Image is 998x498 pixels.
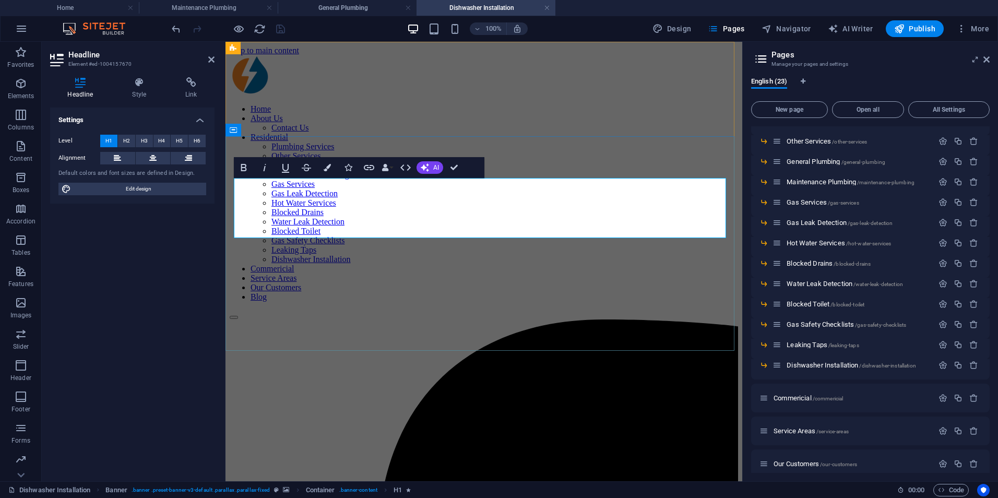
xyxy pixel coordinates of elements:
[105,135,112,147] span: H1
[13,186,30,194] p: Boxes
[751,77,990,97] div: Language Tabs
[908,101,990,118] button: All Settings
[513,24,522,33] i: On resize automatically adjust zoom level to fit chosen device.
[783,260,933,267] div: Blocked Drains/blocked-drains
[9,155,32,163] p: Content
[74,183,203,195] span: Edit design
[7,61,34,69] p: Favorites
[58,152,100,164] label: Alignment
[105,484,411,496] nav: breadcrumb
[969,177,978,186] div: Remove
[813,396,843,401] span: /commericial
[444,157,464,178] button: Confirm (Ctrl+⏎)
[58,135,100,147] label: Level
[648,20,696,37] div: Design (Ctrl+Alt+Y)
[783,219,933,226] div: Gas Leak Detection/gas-leak-detection
[938,239,947,247] div: Settings
[774,460,857,468] span: Click to open page
[832,101,904,118] button: Open all
[820,461,857,467] span: /our-customers
[417,2,555,14] h4: Dishwasher Installation
[894,23,935,34] span: Publish
[50,77,115,99] h4: Headline
[913,106,985,113] span: All Settings
[938,218,947,227] div: Settings
[704,20,748,37] button: Pages
[938,259,947,268] div: Settings
[774,427,849,435] span: Click to open page
[787,178,914,186] span: Click to open page
[68,50,215,60] h2: Headline
[306,484,335,496] span: Click to select. Double-click to edit
[783,341,933,348] div: Leaking Taps/leaking-taps
[11,405,30,413] p: Footer
[938,394,947,402] div: Settings
[969,259,978,268] div: Remove
[771,50,990,60] h2: Pages
[171,135,188,147] button: H5
[317,157,337,178] button: Colors
[938,426,947,435] div: Settings
[969,137,978,146] div: Remove
[100,135,117,147] button: H1
[132,484,270,496] span: . banner .preset-banner-v3-default .parallax .parallax-fixed
[938,137,947,146] div: Settings
[969,320,978,329] div: Remove
[158,135,165,147] span: H4
[969,361,978,370] div: Remove
[969,340,978,349] div: Remove
[8,484,90,496] a: Click to cancel selection. Double-click to open Pages
[394,484,402,496] span: Click to select. Double-click to edit
[8,123,34,132] p: Columns
[68,60,194,69] h3: Element #ed-1004157670
[783,179,933,185] div: Maintenance Plumbing/maintenance-plumbing
[11,436,30,445] p: Forms
[837,106,899,113] span: Open all
[787,219,893,227] span: Click to open page
[848,220,893,226] span: /gas-leak-detection
[396,157,415,178] button: HTML
[897,484,925,496] h6: Session time
[770,428,933,434] div: Service Areas/service-areas
[859,363,916,369] span: /dishwasher-installation
[824,20,877,37] button: AI Writer
[50,108,215,126] h4: Settings
[787,239,891,247] span: Click to open page
[828,23,873,34] span: AI Writer
[339,484,377,496] span: . banner-content
[956,23,989,34] span: More
[969,426,978,435] div: Remove
[770,460,933,467] div: Our Customers/our-customers
[4,4,74,13] a: Skip to main content
[830,302,864,307] span: /blocked-toilet
[828,342,859,348] span: /leaking-taps
[938,459,947,468] div: Settings
[168,77,215,99] h4: Link
[118,135,135,147] button: H2
[8,92,34,100] p: Elements
[652,23,692,34] span: Design
[756,106,823,113] span: New page
[938,484,964,496] span: Code
[58,183,206,195] button: Edit design
[952,20,993,37] button: More
[954,300,963,309] div: Duplicate
[338,157,358,178] button: Icons
[969,279,978,288] div: Remove
[751,75,787,90] span: English (23)
[123,135,130,147] span: H2
[783,158,933,165] div: General Plumbing/general-plumbing
[255,157,275,178] button: Italic (Ctrl+I)
[977,484,990,496] button: Usercentrics
[783,321,933,328] div: Gas Safety Checklists/gas-safety-checklists
[141,135,148,147] span: H3
[787,321,906,328] span: Gas Safety Checklists
[8,280,33,288] p: Features
[787,300,864,308] span: Click to open page
[954,361,963,370] div: Duplicate
[60,22,138,35] img: Editor Logo
[969,198,978,207] div: Remove
[58,169,206,178] div: Default colors and font sizes are defined in Design.
[857,180,914,185] span: /maintenance-plumbing
[853,281,903,287] span: /water-leak-detection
